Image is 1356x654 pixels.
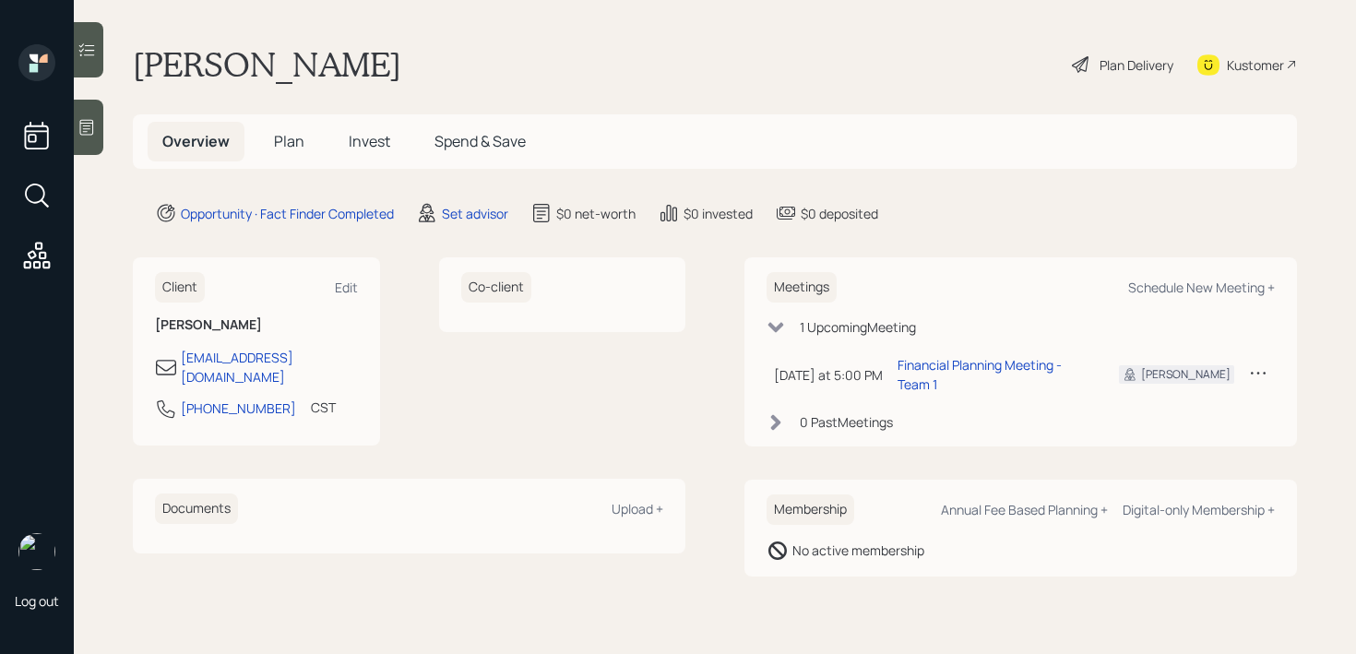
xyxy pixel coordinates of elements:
div: Log out [15,592,59,610]
div: $0 deposited [801,204,878,223]
h6: Client [155,272,205,303]
div: [DATE] at 5:00 PM [774,365,883,385]
div: [PERSON_NAME] [1141,366,1231,383]
div: Plan Delivery [1100,55,1173,75]
h1: [PERSON_NAME] [133,44,401,85]
div: Annual Fee Based Planning + [941,501,1108,518]
div: Digital-only Membership + [1123,501,1275,518]
h6: Membership [767,494,854,525]
div: Financial Planning Meeting - Team 1 [898,355,1089,394]
span: Plan [274,131,304,151]
div: [EMAIL_ADDRESS][DOMAIN_NAME] [181,348,358,386]
div: Opportunity · Fact Finder Completed [181,204,394,223]
div: 0 Past Meeting s [800,412,893,432]
div: 1 Upcoming Meeting [800,317,916,337]
div: $0 net-worth [556,204,636,223]
span: Invest [349,131,390,151]
h6: Co-client [461,272,531,303]
div: Schedule New Meeting + [1128,279,1275,296]
div: $0 invested [684,204,753,223]
div: Set advisor [442,204,508,223]
div: Kustomer [1227,55,1284,75]
div: Upload + [612,500,663,517]
div: CST [311,398,336,417]
img: retirable_logo.png [18,533,55,570]
h6: Documents [155,493,238,524]
span: Spend & Save [434,131,526,151]
span: Overview [162,131,230,151]
h6: [PERSON_NAME] [155,317,358,333]
h6: Meetings [767,272,837,303]
div: [PHONE_NUMBER] [181,398,296,418]
div: No active membership [792,541,924,560]
div: Edit [335,279,358,296]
